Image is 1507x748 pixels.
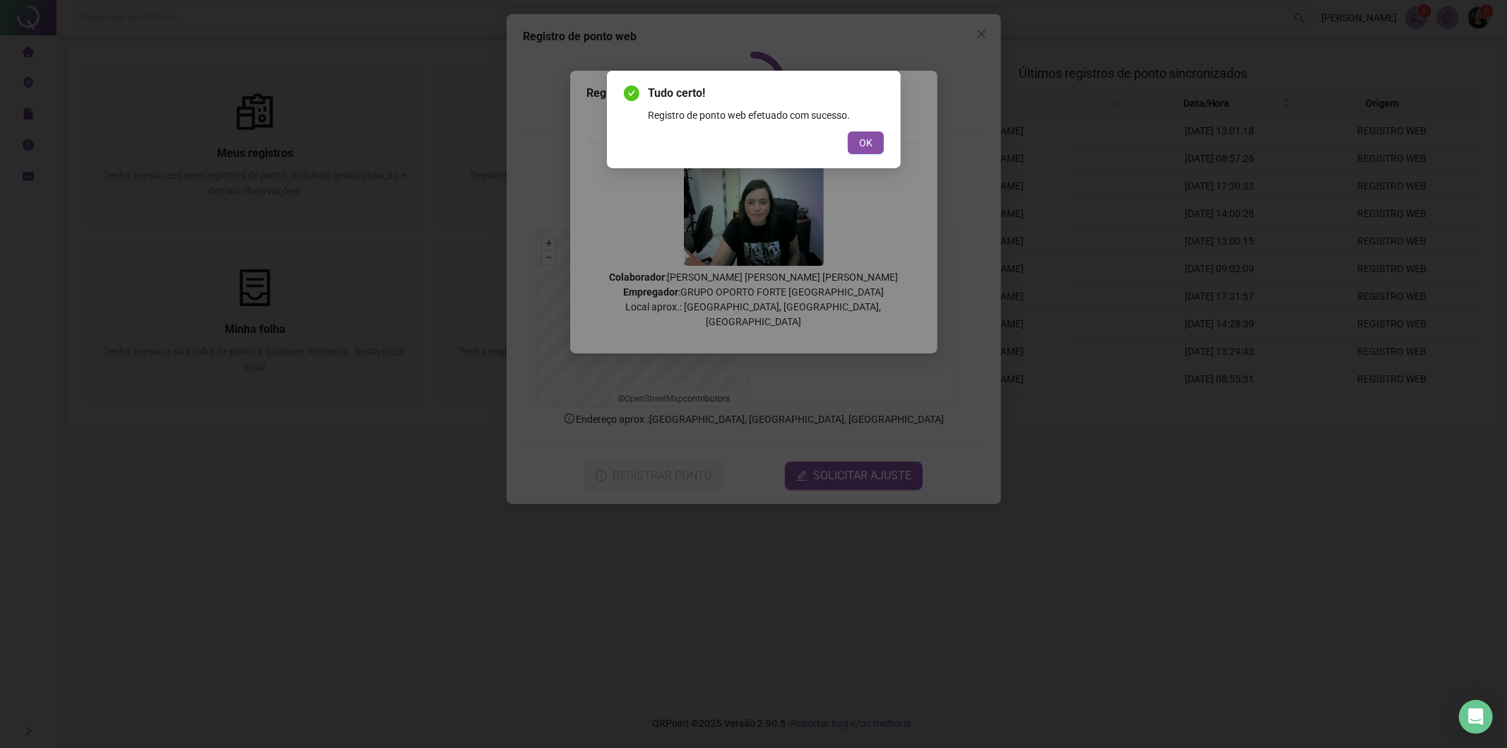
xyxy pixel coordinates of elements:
span: Tudo certo! [648,85,884,102]
span: check-circle [624,86,639,101]
div: Open Intercom Messenger [1459,700,1493,734]
span: OK [859,135,873,151]
div: Registro de ponto web efetuado com sucesso. [648,107,884,123]
button: OK [848,132,884,154]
